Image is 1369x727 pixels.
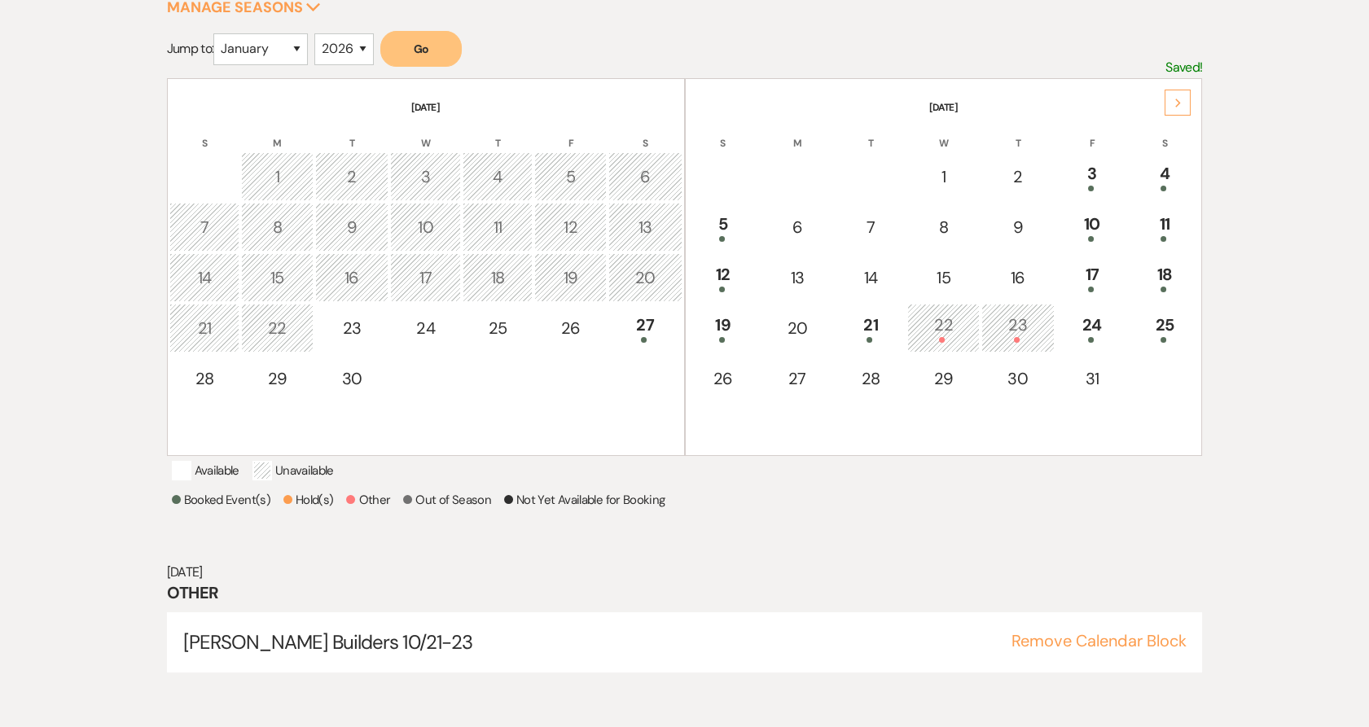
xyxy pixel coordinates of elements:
[1165,57,1202,78] p: Saved!
[1011,633,1186,649] button: Remove Calendar Block
[617,313,674,343] div: 27
[399,164,452,189] div: 3
[183,629,472,655] span: [PERSON_NAME] Builders 10/21-23
[845,366,897,391] div: 28
[178,316,231,340] div: 21
[916,215,970,239] div: 8
[1056,116,1128,151] th: F
[167,40,214,57] span: Jump to:
[167,581,1203,604] h3: Other
[178,366,231,391] div: 28
[543,265,598,290] div: 19
[250,164,305,189] div: 1
[472,265,524,290] div: 18
[990,313,1046,343] div: 23
[687,116,759,151] th: S
[916,366,970,391] div: 29
[770,265,825,290] div: 13
[981,116,1055,151] th: T
[403,490,491,510] p: Out of Season
[543,164,598,189] div: 5
[608,116,682,151] th: S
[169,116,240,151] th: S
[324,215,380,239] div: 9
[463,116,533,151] th: T
[250,366,305,391] div: 29
[1065,161,1119,191] div: 3
[543,215,598,239] div: 12
[315,116,388,151] th: T
[990,366,1046,391] div: 30
[990,265,1046,290] div: 16
[1139,212,1191,242] div: 11
[696,262,750,292] div: 12
[324,366,380,391] div: 30
[324,164,380,189] div: 2
[504,490,665,510] p: Not Yet Available for Booking
[172,461,239,480] p: Available
[1130,116,1200,151] th: S
[916,313,970,343] div: 22
[845,313,897,343] div: 21
[250,265,305,290] div: 15
[472,215,524,239] div: 11
[617,215,674,239] div: 13
[1139,161,1191,191] div: 4
[167,563,1203,581] h6: [DATE]
[770,316,825,340] div: 20
[770,366,825,391] div: 27
[250,215,305,239] div: 8
[990,215,1046,239] div: 9
[1065,262,1119,292] div: 17
[283,490,334,510] p: Hold(s)
[687,81,1200,115] th: [DATE]
[836,116,906,151] th: T
[770,215,825,239] div: 6
[399,215,452,239] div: 10
[172,490,270,510] p: Booked Event(s)
[617,164,674,189] div: 6
[696,366,750,391] div: 26
[399,316,452,340] div: 24
[472,316,524,340] div: 25
[907,116,979,151] th: W
[534,116,607,151] th: F
[696,313,750,343] div: 19
[1139,313,1191,343] div: 25
[472,164,524,189] div: 4
[380,31,462,67] button: Go
[761,116,834,151] th: M
[1065,366,1119,391] div: 31
[990,164,1046,189] div: 2
[1065,212,1119,242] div: 10
[696,212,750,242] div: 5
[346,490,390,510] p: Other
[1139,262,1191,292] div: 18
[543,316,598,340] div: 26
[845,265,897,290] div: 14
[1065,313,1119,343] div: 24
[399,265,452,290] div: 17
[241,116,314,151] th: M
[178,265,231,290] div: 14
[252,461,334,480] p: Unavailable
[916,164,970,189] div: 1
[178,215,231,239] div: 7
[324,316,380,340] div: 23
[250,316,305,340] div: 22
[390,116,461,151] th: W
[845,215,897,239] div: 7
[617,265,674,290] div: 20
[324,265,380,290] div: 16
[916,265,970,290] div: 15
[169,81,682,115] th: [DATE]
